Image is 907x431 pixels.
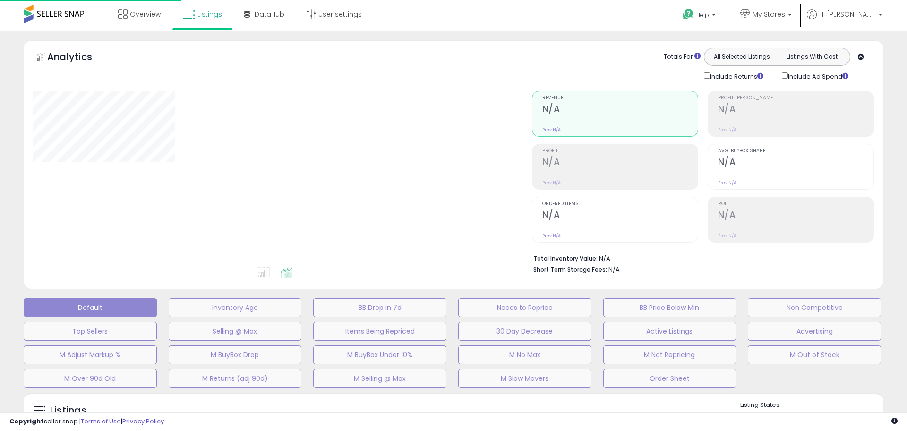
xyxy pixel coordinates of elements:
span: Ordered Items [542,202,698,207]
span: N/A [608,265,620,274]
h2: N/A [718,210,873,222]
span: Profit [542,149,698,154]
h2: N/A [542,210,698,222]
small: Prev: N/A [542,127,561,132]
span: Overview [130,9,161,19]
button: Default [24,298,157,317]
div: Include Ad Spend [775,70,864,81]
small: Prev: N/A [718,127,736,132]
button: BB Price Below Min [603,298,736,317]
button: Top Sellers [24,322,157,341]
small: Prev: N/A [718,233,736,238]
span: Hi [PERSON_NAME] [819,9,876,19]
b: Short Term Storage Fees: [533,265,607,273]
span: Profit [PERSON_NAME] [718,96,873,101]
li: N/A [533,252,867,264]
span: DataHub [255,9,284,19]
span: Listings [197,9,222,19]
button: M BuyBox Drop [169,345,302,364]
a: Help [675,1,725,31]
button: Needs to Reprice [458,298,591,317]
button: All Selected Listings [707,51,777,63]
button: M Over 90d Old [24,369,157,388]
div: seller snap | | [9,417,164,426]
small: Prev: N/A [718,180,736,185]
small: Prev: N/A [542,233,561,238]
button: Items Being Repriced [313,322,446,341]
button: Non Competitive [748,298,881,317]
button: M Returns (adj 90d) [169,369,302,388]
button: M Selling @ Max [313,369,446,388]
button: 30 Day Decrease [458,322,591,341]
div: Include Returns [697,70,775,81]
span: Help [696,11,709,19]
button: M Out of Stock [748,345,881,364]
span: Revenue [542,96,698,101]
div: Totals For [664,53,701,62]
span: My Stores [753,9,785,19]
button: M Adjust Markup % [24,345,157,364]
span: Avg. Buybox Share [718,149,873,154]
h5: Analytics [47,50,111,66]
strong: Copyright [9,417,44,426]
small: Prev: N/A [542,180,561,185]
button: Selling @ Max [169,322,302,341]
button: Order Sheet [603,369,736,388]
i: Get Help [682,9,694,20]
button: Active Listings [603,322,736,341]
button: Listings With Cost [777,51,847,63]
button: Inventory Age [169,298,302,317]
button: M No Max [458,345,591,364]
button: BB Drop in 7d [313,298,446,317]
button: M Not Repricing [603,345,736,364]
span: ROI [718,202,873,207]
h2: N/A [542,157,698,169]
button: M Slow Movers [458,369,591,388]
button: Advertising [748,322,881,341]
h2: N/A [718,104,873,116]
h2: N/A [718,157,873,169]
h2: N/A [542,104,698,116]
b: Total Inventory Value: [533,255,598,263]
button: M BuyBox Under 10% [313,345,446,364]
a: Hi [PERSON_NAME] [807,9,882,31]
